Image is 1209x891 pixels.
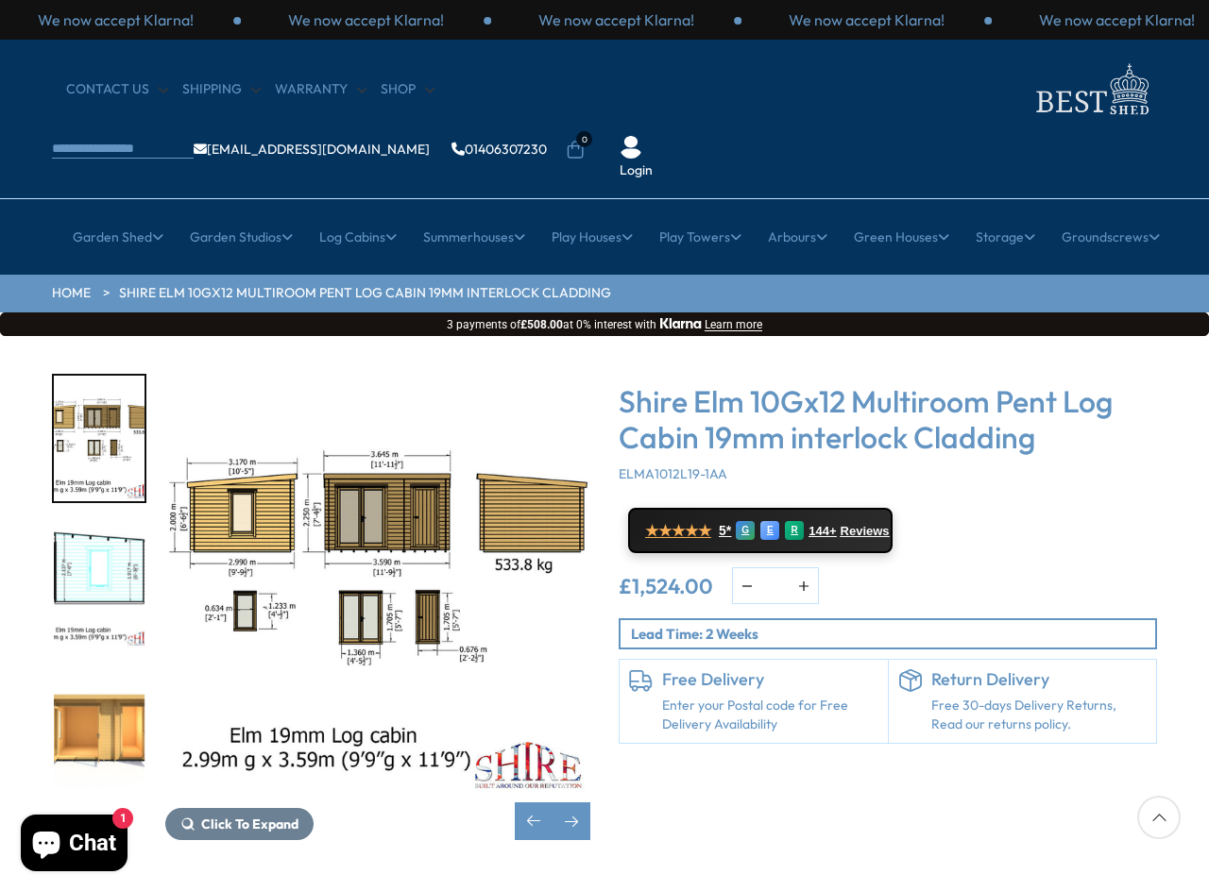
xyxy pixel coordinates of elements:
[566,141,585,160] a: 0
[931,697,1148,733] p: Free 30-days Delivery Returns, Read our returns policy.
[194,143,430,156] a: [EMAIL_ADDRESS][DOMAIN_NAME]
[54,524,145,649] img: Elm2990x359010x1219mmINTERNALHT_b0eaacfc-d6c4-4a26-b879-18cc94bd8265_200x200.jpg
[52,669,146,799] div: 6 / 10
[553,802,590,840] div: Next slide
[841,524,890,539] span: Reviews
[631,624,1155,644] p: Lead Time: 2 Weeks
[165,374,590,840] div: 4 / 10
[809,524,836,539] span: 144+
[182,80,261,99] a: Shipping
[741,9,992,30] div: 2 / 3
[451,143,547,156] a: 01406307230
[54,376,145,501] img: Elm2990x359010x1219mmELEVATIONSMFT_d885dc39-7832-485f-9328-748fd8a93304_200x200.jpg
[190,213,293,261] a: Garden Studios
[66,80,168,99] a: CONTACT US
[241,9,491,30] div: 3 / 3
[423,213,525,261] a: Summerhouses
[165,808,314,840] button: Click To Expand
[73,213,163,261] a: Garden Shed
[659,213,741,261] a: Play Towers
[619,465,727,482] span: ELMA1012L19-1AA
[785,521,804,540] div: R
[119,284,611,303] a: Shire Elm 10Gx12 Multiroom Pent Log Cabin 19mm interlock Cladding
[52,522,146,651] div: 5 / 10
[15,815,133,876] inbox-online-store-chat: Shopify online store chat
[515,802,553,840] div: Previous slide
[165,374,590,799] img: Shire Elm 10Gx12 Multiroom Pent Log Cabin 19mm interlock Cladding - Best Shed
[275,80,366,99] a: Warranty
[645,522,711,540] span: ★★★★★
[736,521,755,540] div: G
[552,213,633,261] a: Play Houses
[931,669,1148,690] h6: Return Delivery
[1062,213,1160,261] a: Groundscrews
[789,9,945,30] p: We now accept Klarna!
[1025,59,1157,120] img: logo
[319,213,397,261] a: Log Cabins
[288,9,444,30] p: We now accept Klarna!
[620,161,653,180] a: Login
[662,669,878,690] h6: Free Delivery
[54,671,145,797] img: Elm2990x359010x1219mm000open_eb13a98c-880d-4a7e-82a2-69a095c7549a_200x200.jpg
[381,80,434,99] a: Shop
[1039,9,1195,30] p: We now accept Klarna!
[976,213,1035,261] a: Storage
[491,9,741,30] div: 1 / 3
[576,131,592,147] span: 0
[619,576,713,597] ins: £1,524.00
[52,284,91,303] a: HOME
[854,213,949,261] a: Green Houses
[619,383,1157,456] h3: Shire Elm 10Gx12 Multiroom Pent Log Cabin 19mm interlock Cladding
[760,521,779,540] div: E
[201,815,298,832] span: Click To Expand
[620,136,642,159] img: User Icon
[662,697,878,733] a: Enter your Postal code for Free Delivery Availability
[628,508,893,553] a: ★★★★★ 5* G E R 144+ Reviews
[768,213,827,261] a: Arbours
[52,374,146,503] div: 4 / 10
[538,9,694,30] p: We now accept Klarna!
[38,9,194,30] p: We now accept Klarna!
